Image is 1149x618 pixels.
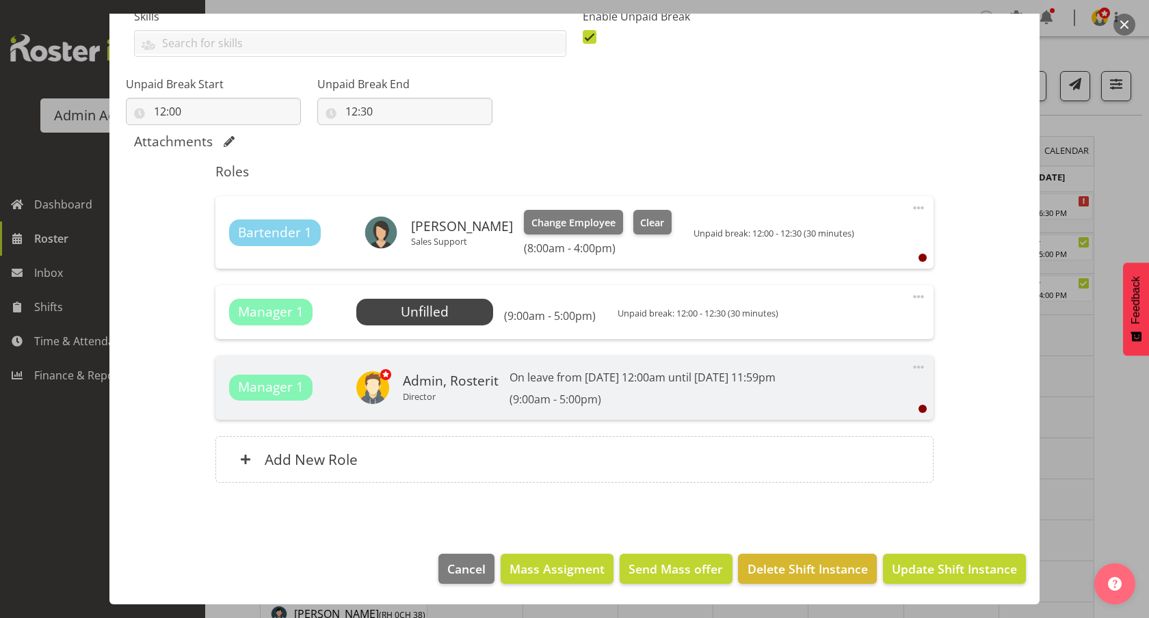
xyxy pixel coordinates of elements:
h6: Add New Role [265,451,358,468]
h6: [PERSON_NAME] [411,219,513,234]
p: Sales Support [411,236,513,247]
button: Feedback - Show survey [1123,263,1149,355]
span: Send Mass offer [629,560,723,578]
img: admin-rosteritf9cbda91fdf824d97c9d6345b1f660ea.png [356,371,389,404]
h5: Roles [215,163,933,180]
h6: (8:00am - 4:00pm) [524,241,672,255]
p: On leave from [DATE] 12:00am until [DATE] 11:59pm [510,369,776,386]
input: Click to select... [126,98,301,125]
label: Unpaid Break Start [126,76,301,92]
div: User is clocked out [919,405,927,413]
p: Director [403,391,499,402]
span: Manager 1 [238,302,304,322]
span: Cancel [447,560,486,578]
button: Mass Assigment [501,554,613,584]
h6: (9:00am - 5:00pm) [504,309,596,323]
span: Bartender 1 [238,223,312,243]
label: Enable Unpaid Break [583,8,791,25]
span: Delete Shift Instance [748,560,868,578]
button: Update Shift Instance [883,554,1026,584]
span: Change Employee [531,215,616,230]
span: Unfilled [401,302,449,321]
h6: (9:00am - 5:00pm) [510,392,776,406]
img: schwer-carlyab69f7ee6a4be7601e7f81c3b87cd41c.png [365,216,397,249]
input: Click to select... [317,98,492,125]
img: help-xxl-2.png [1108,577,1122,591]
button: Cancel [438,554,494,584]
button: Send Mass offer [620,554,732,584]
h6: Admin, Rosterit [403,373,499,388]
h5: Attachments [134,133,213,150]
label: Unpaid Break End [317,76,492,92]
label: Skills [134,8,566,25]
button: Clear [633,210,672,234]
span: Mass Assigment [510,560,605,578]
input: Search for skills [135,33,566,54]
button: Change Employee [524,210,623,234]
span: Unpaid break: 12:00 - 12:30 (30 minutes) [694,227,854,239]
span: Feedback [1130,276,1142,324]
span: Clear [640,215,664,230]
div: User is clocked out [919,254,927,262]
span: Update Shift Instance [892,560,1017,578]
button: Delete Shift Instance [738,554,876,584]
span: Manager 1 [238,377,304,397]
span: Unpaid break: 12:00 - 12:30 (30 minutes) [618,307,778,319]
